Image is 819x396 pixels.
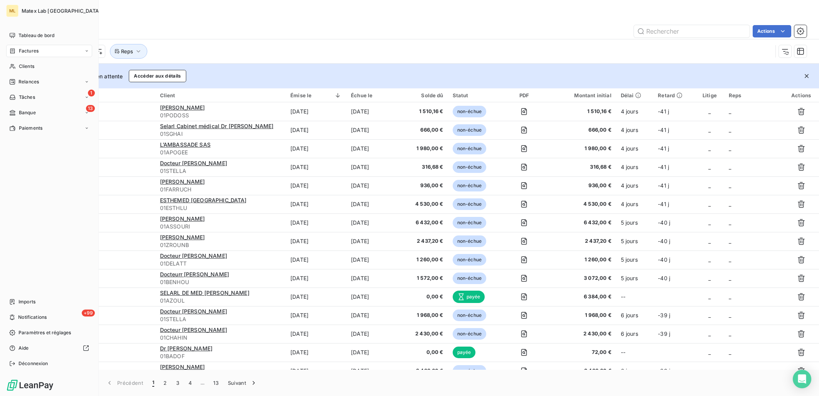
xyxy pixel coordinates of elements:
span: 1 968,00 € [406,311,443,319]
span: _ [708,127,711,133]
span: -40 j [658,238,670,244]
span: _ [708,164,711,170]
span: 2 430,00 € [552,330,612,338]
td: [DATE] [286,343,346,362]
td: 5 jours [616,250,654,269]
span: _ [708,349,711,355]
span: -39 j [658,330,670,337]
span: _ [729,127,731,133]
div: Actions [788,92,814,98]
span: non-échue [453,235,486,247]
span: _ [729,275,731,281]
span: -41 j [658,108,669,115]
td: [DATE] [286,139,346,158]
span: 6 432,00 € [406,219,443,227]
td: 6 jours [616,325,654,343]
td: 5 jours [616,232,654,250]
span: ESTHEMED [GEOGRAPHIC_DATA] [160,197,247,203]
span: 666,00 € [406,126,443,134]
td: 4 jours [616,158,654,176]
span: 2 433,60 € [406,367,443,375]
span: 01FARRUCH [160,186,281,193]
td: [DATE] [346,195,401,213]
span: 1 510,16 € [406,108,443,115]
span: _ [708,293,711,300]
span: _ [729,349,731,355]
span: _ [708,219,711,226]
span: Docteurr [PERSON_NAME] [160,271,229,278]
button: Accéder aux détails [129,70,186,82]
td: [DATE] [286,325,346,343]
td: [DATE] [286,176,346,195]
td: [DATE] [286,306,346,325]
span: 936,00 € [552,182,612,190]
span: _ [708,275,711,281]
td: [DATE] [286,232,346,250]
span: 666,00 € [552,126,612,134]
span: 6 432,00 € [552,219,612,227]
span: Dr [PERSON_NAME] [160,345,212,352]
td: [DATE] [286,288,346,306]
span: Docteur [PERSON_NAME] [160,160,227,166]
td: [DATE] [346,213,401,232]
td: [DATE] [346,362,401,380]
span: L’AMBASSADE SAS [160,141,211,148]
span: 01ZROUNB [160,241,281,249]
span: 6 384,00 € [552,293,612,301]
span: _ [729,108,731,115]
span: 1 968,00 € [552,311,612,319]
span: 4 530,00 € [406,200,443,208]
span: 72,00 € [552,349,612,356]
span: _ [729,238,731,244]
td: [DATE] [346,306,401,325]
span: Paiements [19,125,42,132]
span: _ [729,182,731,189]
span: -41 j [658,145,669,152]
span: non-échue [453,180,486,191]
span: 936,00 € [406,182,443,190]
td: -- [616,343,654,362]
span: -41 j [658,164,669,170]
span: _ [708,367,711,374]
span: -41 j [658,201,669,207]
span: 01STELLA [160,315,281,323]
td: 5 jours [616,213,654,232]
td: [DATE] [286,121,346,139]
td: 6 jours [616,306,654,325]
span: non-échue [453,217,486,228]
span: Notifications [18,314,47,321]
span: 13 [86,105,95,112]
span: 01ESTHLU [160,204,281,212]
button: 1 [148,375,159,391]
td: [DATE] [346,343,401,362]
div: Émise le [290,92,342,98]
span: 01ASSOURI [160,223,281,230]
span: +99 [82,310,95,316]
span: 3 072,00 € [552,274,612,282]
span: non-échue [453,310,486,321]
span: 1 260,00 € [406,256,443,264]
span: 01BENHOU [160,278,281,286]
span: non-échue [453,106,486,117]
span: Déconnexion [19,360,48,367]
td: [DATE] [286,213,346,232]
span: 1 572,00 € [406,274,443,282]
span: -40 j [658,275,670,281]
td: [DATE] [346,121,401,139]
td: [DATE] [286,102,346,121]
td: [DATE] [286,362,346,380]
td: [DATE] [286,158,346,176]
span: _ [708,108,711,115]
span: 1 980,00 € [406,145,443,152]
td: [DATE] [346,102,401,121]
span: non-échue [453,272,486,284]
span: Docteur [PERSON_NAME] [160,252,227,259]
td: 5 jours [616,269,654,288]
img: Logo LeanPay [6,379,54,391]
span: Selarl Cabinet médical Dr [PERSON_NAME] [160,123,274,129]
span: Docteur [PERSON_NAME] [160,308,227,315]
span: 01APOGEE [160,149,281,156]
td: 4 jours [616,176,654,195]
span: 1 [152,379,154,387]
span: _ [708,256,711,263]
